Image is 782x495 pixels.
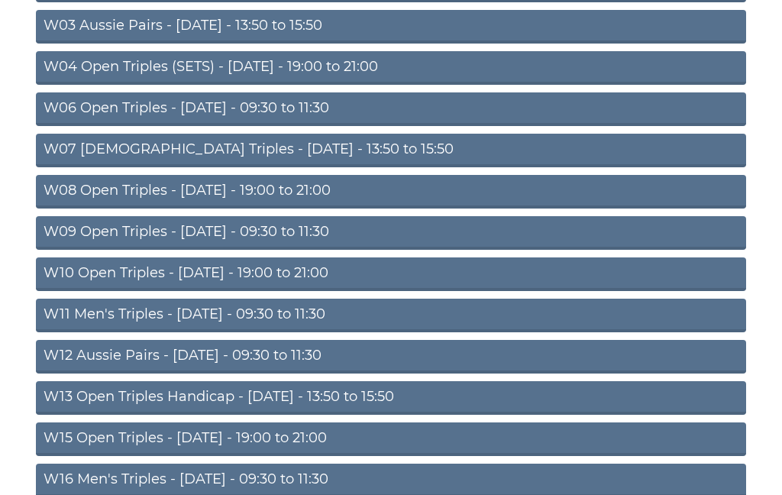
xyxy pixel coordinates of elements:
a: W12 Aussie Pairs - [DATE] - 09:30 to 11:30 [36,340,746,374]
a: W13 Open Triples Handicap - [DATE] - 13:50 to 15:50 [36,381,746,415]
a: W11 Men's Triples - [DATE] - 09:30 to 11:30 [36,299,746,332]
a: W06 Open Triples - [DATE] - 09:30 to 11:30 [36,92,746,126]
a: W10 Open Triples - [DATE] - 19:00 to 21:00 [36,257,746,291]
a: W04 Open Triples (SETS) - [DATE] - 19:00 to 21:00 [36,51,746,85]
a: W15 Open Triples - [DATE] - 19:00 to 21:00 [36,422,746,456]
a: W07 [DEMOGRAPHIC_DATA] Triples - [DATE] - 13:50 to 15:50 [36,134,746,167]
a: W08 Open Triples - [DATE] - 19:00 to 21:00 [36,175,746,209]
a: W09 Open Triples - [DATE] - 09:30 to 11:30 [36,216,746,250]
a: W03 Aussie Pairs - [DATE] - 13:50 to 15:50 [36,10,746,44]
